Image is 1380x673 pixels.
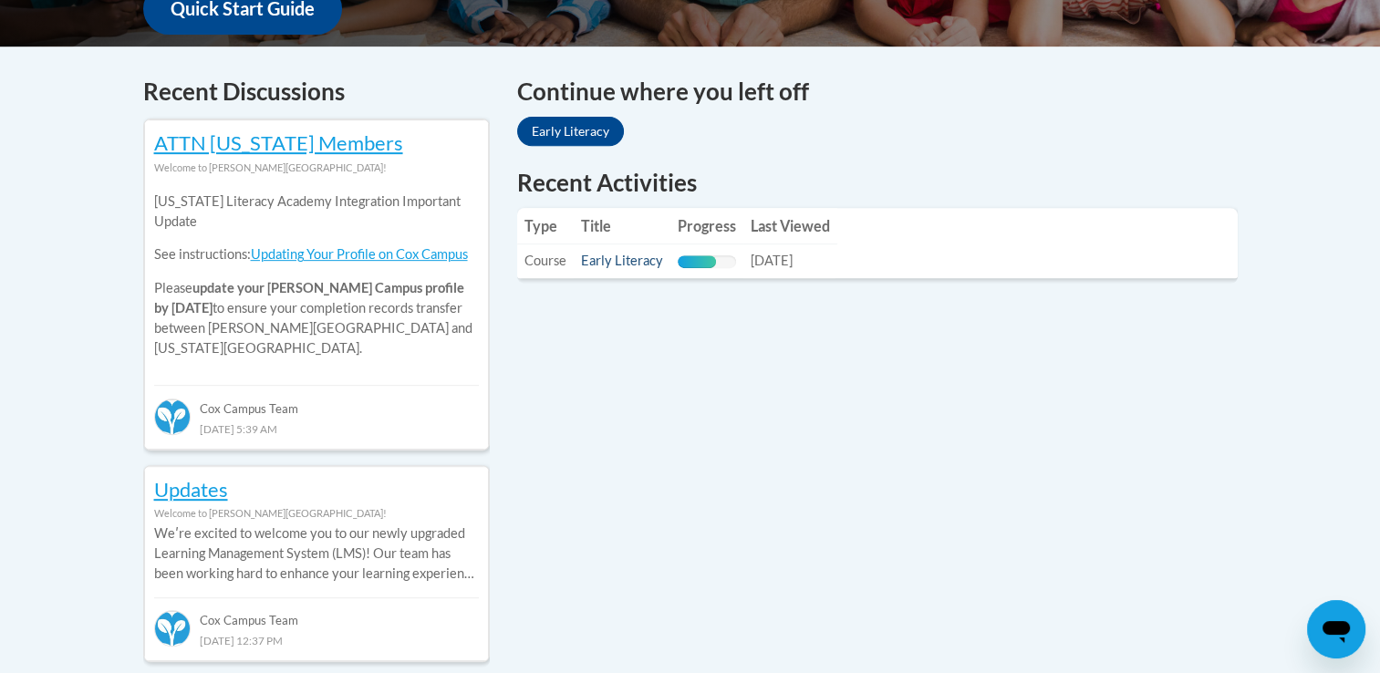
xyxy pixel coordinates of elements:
[154,280,464,316] b: update your [PERSON_NAME] Campus profile by [DATE]
[154,399,191,435] img: Cox Campus Team
[154,630,479,650] div: [DATE] 12:37 PM
[154,130,403,155] a: ATTN [US_STATE] Members
[574,208,670,244] th: Title
[154,192,479,232] p: [US_STATE] Literacy Academy Integration Important Update
[154,385,479,418] div: Cox Campus Team
[154,158,479,178] div: Welcome to [PERSON_NAME][GEOGRAPHIC_DATA]!
[524,253,566,268] span: Course
[517,166,1238,199] h1: Recent Activities
[517,74,1238,109] h4: Continue where you left off
[154,477,228,502] a: Updates
[517,117,624,146] a: Early Literacy
[154,523,479,584] p: Weʹre excited to welcome you to our newly upgraded Learning Management System (LMS)! Our team has...
[154,244,479,264] p: See instructions:
[154,597,479,630] div: Cox Campus Team
[251,246,468,262] a: Updating Your Profile on Cox Campus
[581,253,663,268] a: Early Literacy
[743,208,837,244] th: Last Viewed
[678,255,717,268] div: Progress, %
[154,419,479,439] div: [DATE] 5:39 AM
[154,610,191,647] img: Cox Campus Team
[1307,600,1365,658] iframe: Botão para abrir a janela de mensagens
[670,208,743,244] th: Progress
[517,208,574,244] th: Type
[154,503,479,523] div: Welcome to [PERSON_NAME][GEOGRAPHIC_DATA]!
[751,253,793,268] span: [DATE]
[143,74,490,109] h4: Recent Discussions
[154,178,479,372] div: Please to ensure your completion records transfer between [PERSON_NAME][GEOGRAPHIC_DATA] and [US_...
